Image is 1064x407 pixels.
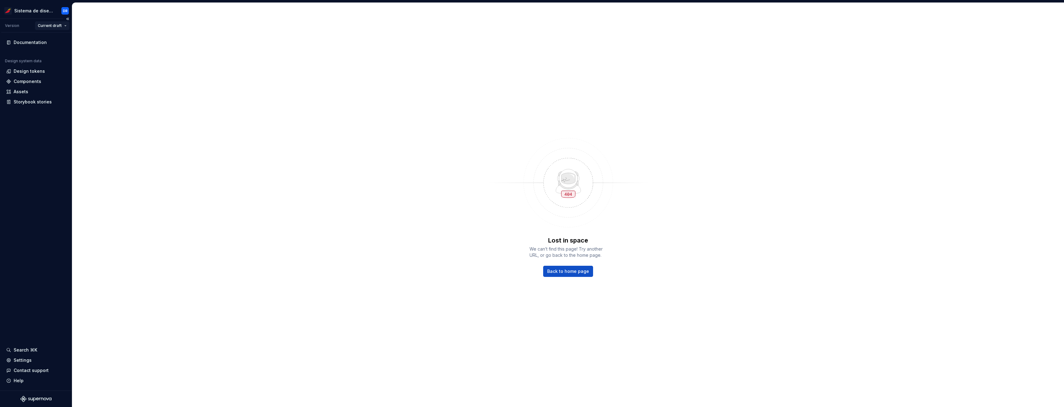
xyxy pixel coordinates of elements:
a: Back to home page [543,266,593,277]
img: 55604660-494d-44a9-beb2-692398e9940a.png [4,7,12,15]
a: Components [4,77,68,86]
div: Version [5,23,19,28]
div: Contact support [14,367,49,374]
button: Collapse sidebar [63,15,72,23]
span: We can’t find this page! Try another URL, or go back to the home page. [530,246,607,258]
span: Back to home page [547,268,589,274]
button: Search ⌘K [4,345,68,355]
a: Design tokens [4,66,68,76]
div: Design system data [5,59,42,63]
span: Current draft [38,23,62,28]
button: Help [4,376,68,386]
div: Assets [14,89,28,95]
div: Storybook stories [14,99,52,105]
p: Lost in space [548,236,588,245]
a: Documentation [4,37,68,47]
div: DR [63,8,68,13]
div: Help [14,378,24,384]
div: Search ⌘K [14,347,37,353]
div: Settings [14,357,32,363]
div: Design tokens [14,68,45,74]
div: Documentation [14,39,47,46]
a: Assets [4,87,68,97]
div: Components [14,78,41,85]
a: Settings [4,355,68,365]
div: Sistema de diseño Iberia [14,8,54,14]
button: Current draft [35,21,69,30]
button: Sistema de diseño IberiaDR [1,4,71,17]
button: Contact support [4,365,68,375]
a: Storybook stories [4,97,68,107]
svg: Supernova Logo [20,396,51,402]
